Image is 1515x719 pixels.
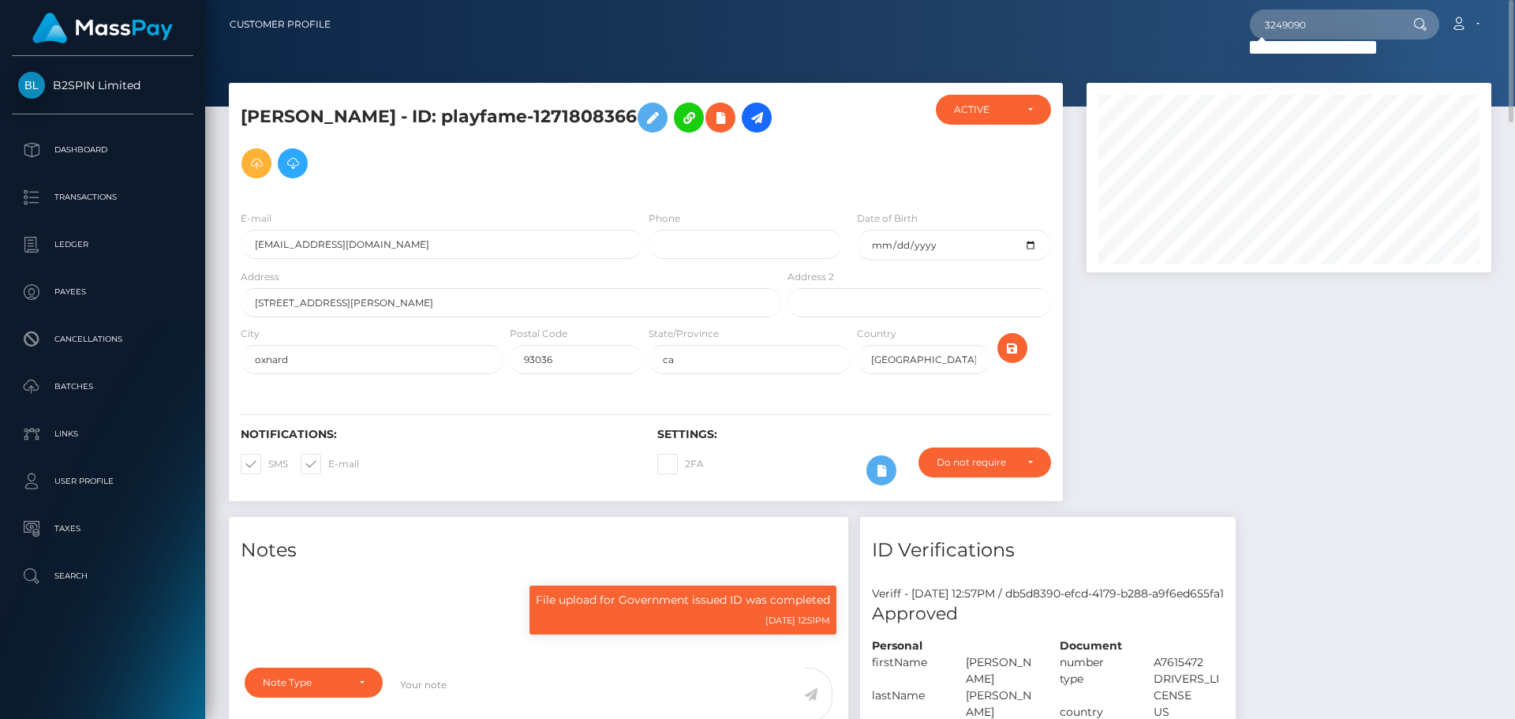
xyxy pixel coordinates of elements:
[12,509,193,549] a: Taxes
[1048,654,1142,671] div: number
[241,537,836,564] h4: Notes
[18,328,187,351] p: Cancellations
[12,178,193,217] a: Transactions
[649,212,680,226] label: Phone
[18,280,187,304] p: Payees
[241,428,634,441] h6: Notifications:
[787,270,834,284] label: Address 2
[742,103,772,133] a: Initiate Payout
[18,233,187,257] p: Ledger
[918,448,1051,477] button: Do not require
[301,454,359,474] label: E-mail
[857,212,918,226] label: Date of Birth
[872,537,1224,564] h4: ID Verifications
[241,95,772,186] h5: [PERSON_NAME] - ID: playfame-1271808366
[241,454,288,474] label: SMS
[954,103,1015,116] div: ACTIVE
[1060,638,1122,653] strong: Document
[12,130,193,170] a: Dashboard
[230,8,331,41] a: Customer Profile
[649,327,719,341] label: State/Province
[18,564,187,588] p: Search
[12,414,193,454] a: Links
[241,212,271,226] label: E-mail
[1142,654,1236,671] div: A7615472
[12,367,193,406] a: Batches
[860,586,1236,602] div: Veriff - [DATE] 12:57PM / db5d8390-efcd-4179-b288-a9f6ed655fa1
[12,556,193,596] a: Search
[18,517,187,541] p: Taxes
[872,638,922,653] strong: Personal
[18,422,187,446] p: Links
[241,327,260,341] label: City
[12,462,193,501] a: User Profile
[657,454,704,474] label: 2FA
[860,654,954,687] div: firstName
[32,13,173,43] img: MassPay Logo
[1048,671,1142,704] div: type
[936,95,1051,125] button: ACTIVE
[1142,671,1236,704] div: DRIVERS_LICENSE
[18,72,45,99] img: B2SPIN Limited
[18,185,187,209] p: Transactions
[937,456,1015,469] div: Do not require
[657,428,1050,441] h6: Settings:
[245,668,383,698] button: Note Type
[954,654,1048,687] div: [PERSON_NAME]
[18,138,187,162] p: Dashboard
[1250,9,1398,39] input: Search...
[872,602,1224,627] h5: Approved
[241,270,279,284] label: Address
[510,327,567,341] label: Postal Code
[18,470,187,493] p: User Profile
[12,225,193,264] a: Ledger
[857,327,896,341] label: Country
[12,320,193,359] a: Cancellations
[765,615,830,626] small: [DATE] 12:51PM
[12,272,193,312] a: Payees
[18,375,187,399] p: Batches
[536,592,830,609] p: File upload for Government issued ID was completed
[12,78,193,92] span: B2SPIN Limited
[263,676,346,689] div: Note Type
